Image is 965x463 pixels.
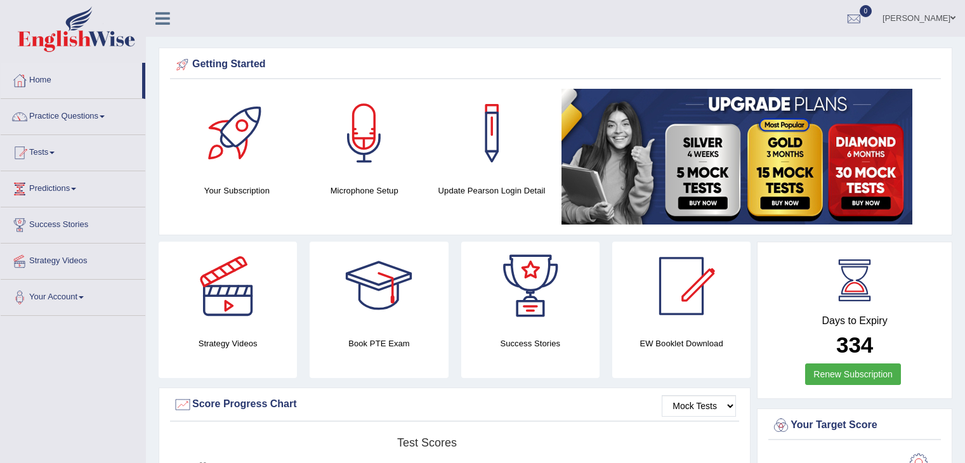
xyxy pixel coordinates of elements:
a: Success Stories [1,207,145,239]
h4: Update Pearson Login Detail [435,184,549,197]
h4: Microphone Setup [307,184,422,197]
div: Getting Started [173,55,938,74]
img: small5.jpg [561,89,912,225]
b: 334 [836,332,873,357]
h4: Days to Expiry [771,315,938,327]
a: Strategy Videos [1,244,145,275]
div: Your Target Score [771,416,938,435]
a: Renew Subscription [805,363,901,385]
span: 0 [860,5,872,17]
div: Score Progress Chart [173,395,736,414]
a: Tests [1,135,145,167]
h4: Success Stories [461,337,600,350]
h4: Book PTE Exam [310,337,448,350]
a: Predictions [1,171,145,203]
a: Practice Questions [1,99,145,131]
h4: EW Booklet Download [612,337,751,350]
tspan: Test scores [397,436,457,449]
h4: Your Subscription [180,184,294,197]
h4: Strategy Videos [159,337,297,350]
a: Home [1,63,142,95]
a: Your Account [1,280,145,311]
